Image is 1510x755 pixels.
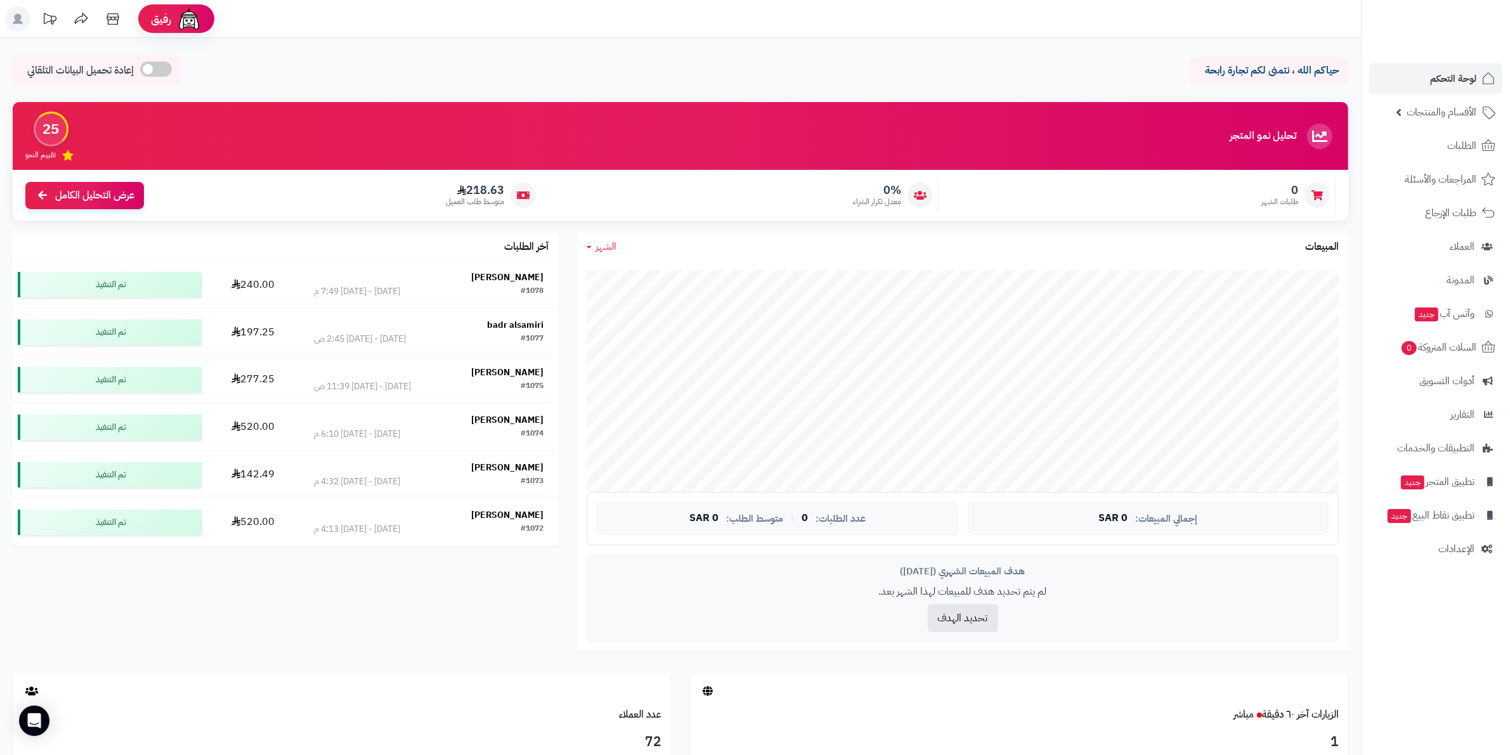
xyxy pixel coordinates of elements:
[1450,238,1474,255] span: العملاء
[176,6,202,32] img: ai-face.png
[1369,534,1502,564] a: الإعدادات
[55,188,134,203] span: عرض التحليل الكامل
[1369,299,1502,329] a: وآتس آبجديد
[1369,63,1502,94] a: لوحة التحكم
[1388,509,1411,523] span: جديد
[1386,507,1474,524] span: تطبيق نقاط البيع
[1400,473,1474,491] span: تطبيق المتجر
[853,183,901,197] span: 0%
[1401,475,1424,489] span: جديد
[1415,307,1438,321] span: جديد
[700,732,1339,753] h3: 1
[504,242,549,253] h3: آخر الطلبات
[1402,341,1417,355] span: 0
[314,475,400,488] div: [DATE] - [DATE] 4:32 م
[314,333,406,345] div: [DATE] - [DATE] 2:45 ص
[1369,433,1502,463] a: التطبيقات والخدمات
[1369,332,1502,363] a: السلات المتروكة0
[1199,63,1339,78] p: حياكم الله ، نتمنى لكم تجارة رابحة
[27,63,134,78] span: إعادة تحميل البيانات التلقائي
[1261,183,1298,197] span: 0
[1430,70,1476,87] span: لوحة التحكم
[619,707,661,722] a: عدد العملاء
[689,513,719,524] span: 0 SAR
[1135,513,1197,524] span: إجمالي المبيعات:
[1233,707,1339,722] a: الزيارات آخر ٦٠ دقيقةمباشر
[521,428,543,441] div: #1074
[487,318,543,332] strong: badr alsamiri
[314,380,411,393] div: [DATE] - [DATE] 11:39 ص
[22,732,661,753] h3: 72
[521,523,543,536] div: #1072
[1369,131,1502,161] a: الطلبات
[928,604,998,632] button: تحديد الهدف
[25,182,144,209] a: عرض التحليل الكامل
[151,11,171,27] span: رفيق
[521,285,543,298] div: #1078
[207,499,299,546] td: 520.00
[1407,103,1476,121] span: الأقسام والمنتجات
[802,513,808,524] span: 0
[1369,366,1502,396] a: أدوات التسويق
[207,451,299,498] td: 142.49
[1233,707,1254,722] small: مباشر
[853,197,901,207] span: معدل تكرار الشراء
[1369,467,1502,497] a: تطبيق المتجرجديد
[34,6,65,35] a: تحديثات المنصة
[18,415,202,440] div: تم التنفيذ
[207,404,299,451] td: 520.00
[597,565,1329,578] div: هدف المبيعات الشهري ([DATE])
[1305,242,1339,253] h3: المبيعات
[1424,32,1498,59] img: logo-2.png
[521,333,543,345] div: #1077
[1397,439,1474,457] span: التطبيقات والخدمات
[1438,540,1474,558] span: الإعدادات
[1425,204,1476,222] span: طلبات الإرجاع
[18,272,202,297] div: تم التنفيذ
[207,309,299,356] td: 197.25
[314,285,400,298] div: [DATE] - [DATE] 7:49 م
[446,197,504,207] span: متوسط طلب العميل
[207,356,299,403] td: 277.25
[521,475,543,488] div: #1073
[25,150,56,160] span: تقييم النمو
[1098,513,1128,524] span: 0 SAR
[18,367,202,392] div: تم التنفيذ
[446,183,504,197] span: 218.63
[18,510,202,535] div: تم التنفيذ
[587,240,616,254] a: الشهر
[1450,406,1474,423] span: التقارير
[1400,339,1476,356] span: السلات المتروكة
[597,584,1329,599] p: لم يتم تحديد هدف للمبيعات لهذا الشهر بعد.
[314,523,400,536] div: [DATE] - [DATE] 4:13 م
[1369,231,1502,262] a: العملاء
[1414,305,1474,323] span: وآتس آب
[18,319,202,345] div: تم التنفيذ
[1369,500,1502,531] a: تطبيق نقاط البيعجديد
[471,461,543,474] strong: [PERSON_NAME]
[18,462,202,487] div: تم التنفيذ
[471,271,543,284] strong: [PERSON_NAME]
[726,513,783,524] span: متوسط الطلب:
[314,428,400,441] div: [DATE] - [DATE] 6:10 م
[207,261,299,308] td: 240.00
[1369,198,1502,228] a: طلبات الإرجاع
[1419,372,1474,390] span: أدوات التسويق
[471,413,543,427] strong: [PERSON_NAME]
[1447,137,1476,155] span: الطلبات
[1447,271,1474,289] span: المدونة
[596,239,616,254] span: الشهر
[471,366,543,379] strong: [PERSON_NAME]
[1261,197,1298,207] span: طلبات الشهر
[1369,164,1502,195] a: المراجعات والأسئلة
[791,513,794,523] span: |
[471,508,543,522] strong: [PERSON_NAME]
[521,380,543,393] div: #1075
[1405,171,1476,188] span: المراجعات والأسئلة
[19,706,49,736] div: Open Intercom Messenger
[1230,131,1296,142] h3: تحليل نمو المتجر
[1369,265,1502,295] a: المدونة
[816,513,866,524] span: عدد الطلبات:
[1369,399,1502,430] a: التقارير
